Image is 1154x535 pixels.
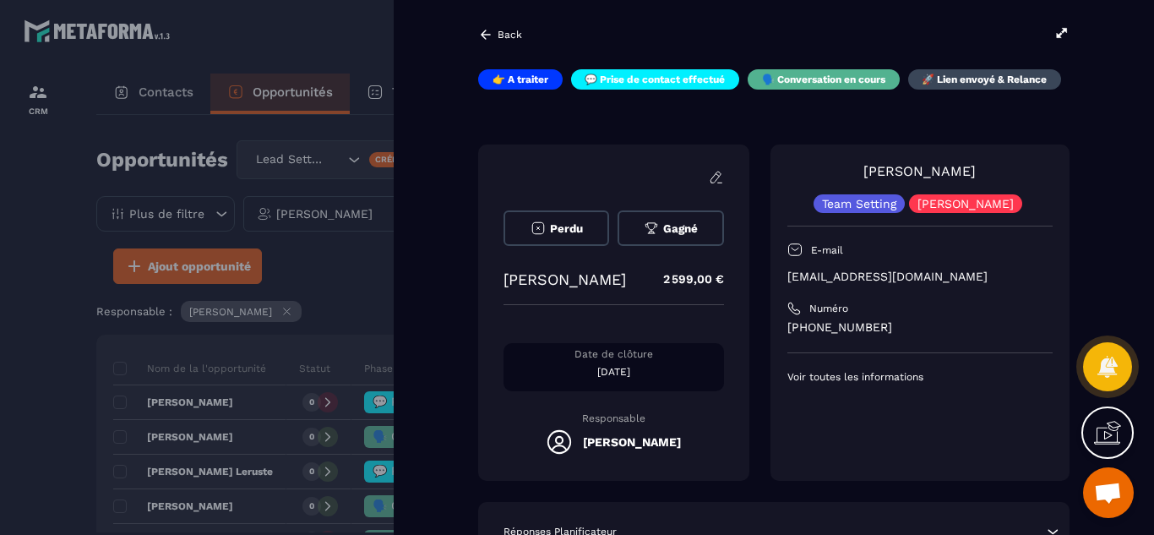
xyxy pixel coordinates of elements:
p: Responsable [504,412,724,424]
span: Perdu [550,222,583,235]
p: [PHONE_NUMBER] [787,319,1053,336]
p: Date de clôture [504,347,724,361]
a: [PERSON_NAME] [863,163,976,179]
p: 💬 Prise de contact effectué [585,73,725,86]
p: E-mail [811,243,843,257]
p: [DATE] [504,365,724,379]
h5: [PERSON_NAME] [583,435,681,449]
p: [PERSON_NAME] [917,198,1014,210]
p: 🗣️ Conversation en cours [762,73,885,86]
p: Back [498,29,522,41]
p: 👉 A traiter [493,73,548,86]
button: Perdu [504,210,609,246]
div: Ouvrir le chat [1083,467,1134,518]
span: Gagné [663,222,698,235]
p: Numéro [809,302,848,315]
button: Gagné [618,210,723,246]
p: [PERSON_NAME] [504,270,626,288]
p: Team Setting [822,198,896,210]
p: Voir toutes les informations [787,370,1053,384]
p: 🚀 Lien envoyé & Relance [922,73,1047,86]
p: 2 599,00 € [646,263,724,296]
p: [EMAIL_ADDRESS][DOMAIN_NAME] [787,269,1053,285]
